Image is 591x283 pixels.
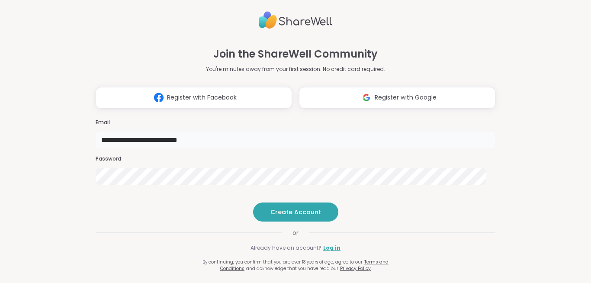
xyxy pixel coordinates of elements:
span: Already have an account? [251,244,321,252]
a: Terms and Conditions [220,259,389,272]
h3: Password [96,155,495,163]
span: Create Account [270,208,321,216]
h1: Join the ShareWell Community [213,46,378,62]
a: Privacy Policy [340,265,371,272]
span: Register with Facebook [167,93,237,102]
img: ShareWell Logo [259,8,332,32]
button: Register with Facebook [96,87,292,109]
a: Log in [323,244,340,252]
span: and acknowledge that you have read our [246,265,338,272]
span: or [282,228,309,237]
p: You're minutes away from your first session. No credit card required. [206,65,385,73]
img: ShareWell Logomark [358,90,375,106]
img: ShareWell Logomark [151,90,167,106]
button: Create Account [253,203,338,222]
button: Register with Google [299,87,495,109]
span: Register with Google [375,93,437,102]
h3: Email [96,119,495,126]
span: By continuing, you confirm that you are over 18 years of age, agree to our [202,259,363,265]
